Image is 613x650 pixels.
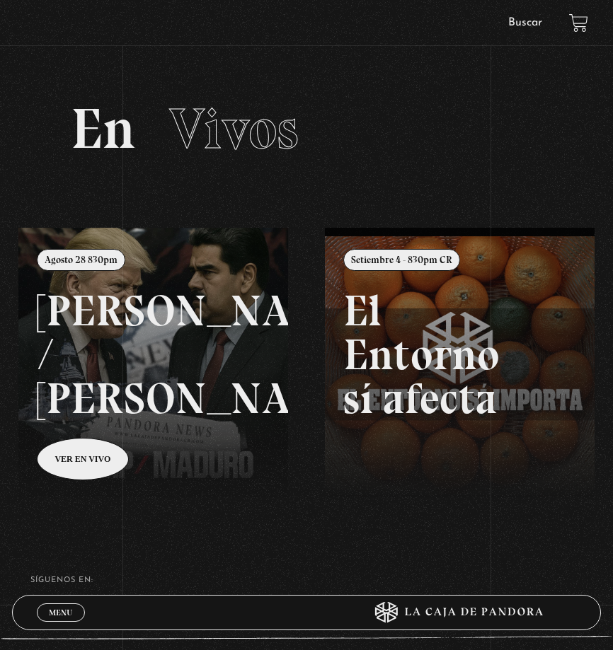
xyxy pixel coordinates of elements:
span: Cerrar [45,620,78,630]
span: Menu [49,608,72,617]
h2: En [71,100,542,157]
span: Vivos [169,95,299,163]
a: View your shopping cart [569,13,588,33]
h4: SÍguenos en: [30,576,582,584]
a: Buscar [508,17,542,28]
